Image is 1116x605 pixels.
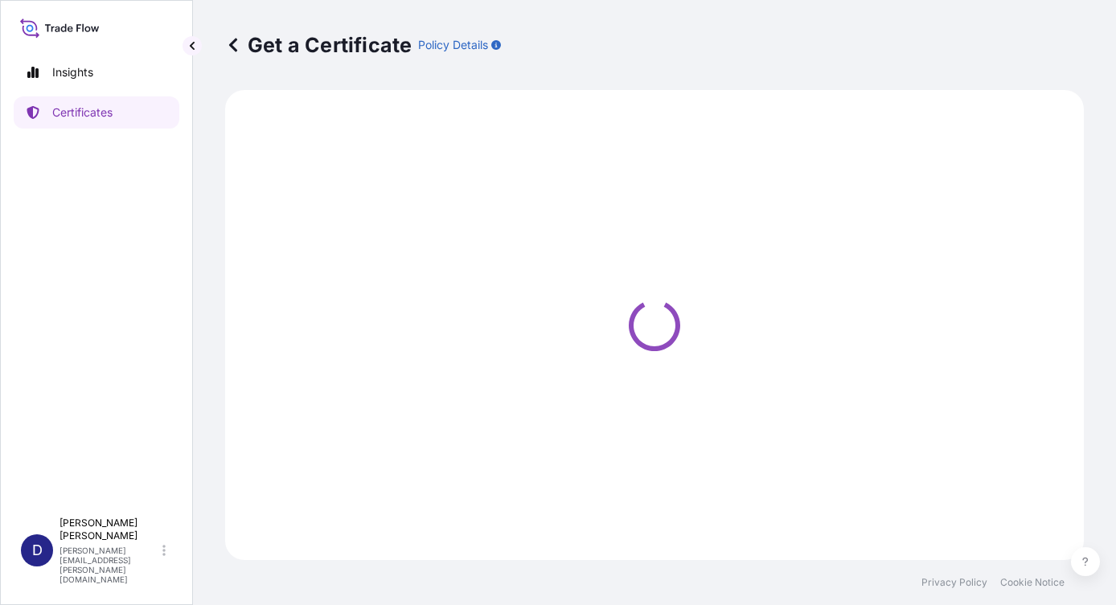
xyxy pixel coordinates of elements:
a: Privacy Policy [921,576,987,589]
a: Certificates [14,96,179,129]
span: D [32,542,43,558]
p: [PERSON_NAME][EMAIL_ADDRESS][PERSON_NAME][DOMAIN_NAME] [59,546,159,584]
p: [PERSON_NAME] [PERSON_NAME] [59,517,159,542]
a: Insights [14,56,179,88]
a: Cookie Notice [1000,576,1065,589]
p: Get a Certificate [225,32,412,58]
p: Certificates [52,104,113,121]
div: Loading [235,100,1074,550]
p: Policy Details [418,37,488,53]
p: Insights [52,64,93,80]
